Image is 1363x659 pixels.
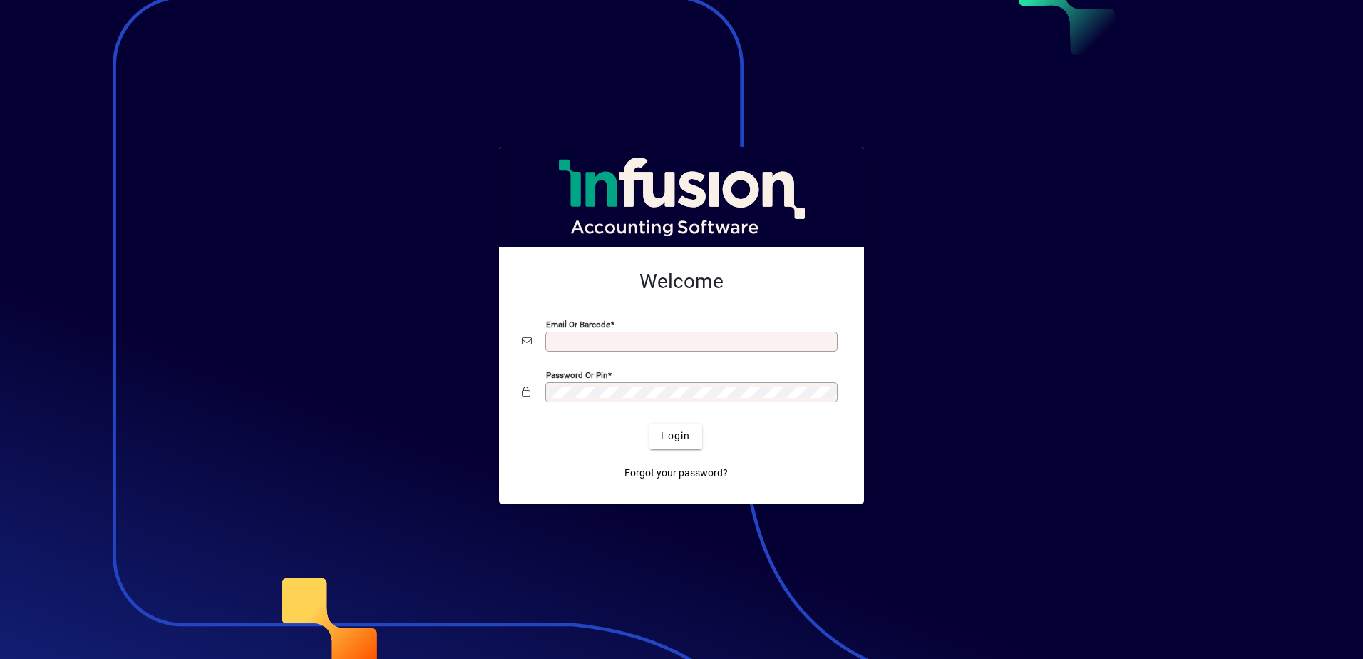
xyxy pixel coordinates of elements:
[619,461,734,486] a: Forgot your password?
[624,466,728,481] span: Forgot your password?
[522,270,841,294] h2: Welcome
[546,369,607,379] mat-label: Password or Pin
[661,429,690,444] span: Login
[649,424,701,449] button: Login
[546,319,610,329] mat-label: Email or Barcode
